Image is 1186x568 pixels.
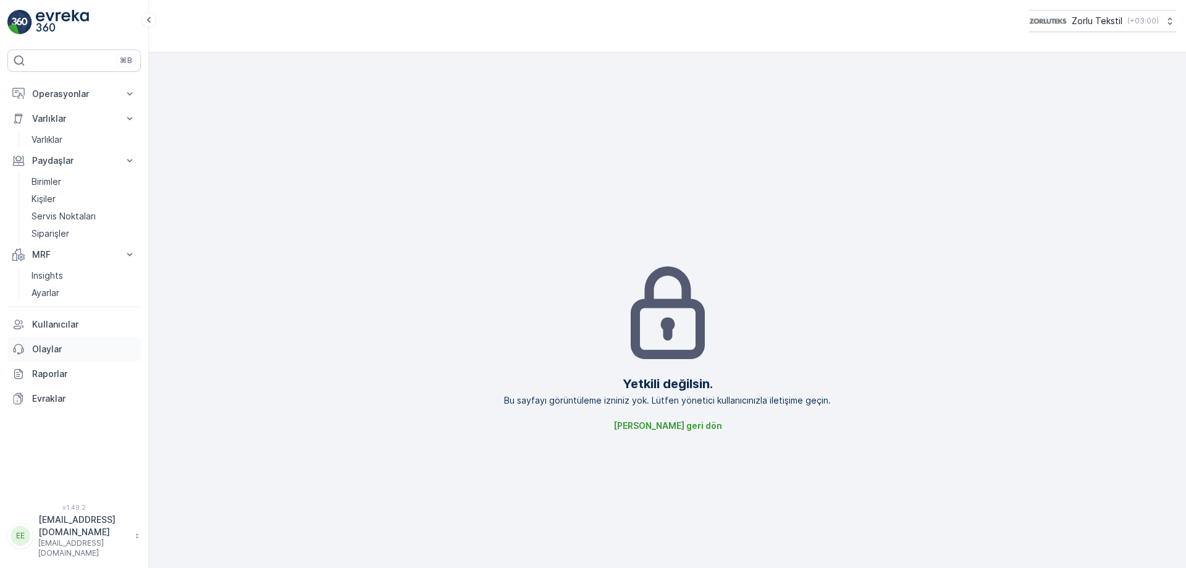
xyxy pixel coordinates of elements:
[32,343,136,355] p: Olaylar
[27,267,141,284] a: Insights
[32,269,63,282] p: Insights
[27,190,141,208] a: Kişiler
[7,82,141,106] button: Operasyonlar
[1029,10,1176,32] button: Zorlu Tekstil(+03:00)
[7,514,141,558] button: EE[EMAIL_ADDRESS][DOMAIN_NAME][EMAIL_ADDRESS][DOMAIN_NAME]
[32,248,116,261] p: MRF
[7,242,141,267] button: MRF
[32,227,69,240] p: Siparişler
[7,312,141,337] a: Kullanıcılar
[27,284,141,302] a: Ayarlar
[32,210,96,223] p: Servis Noktaları
[32,88,116,100] p: Operasyonlar
[504,394,831,407] p: Bu sayfayı görüntüleme izniniz yok. Lütfen yönetici kullanıcınızla iletişime geçin.
[7,148,141,173] button: Paydaşlar
[38,514,128,538] p: [EMAIL_ADDRESS][DOMAIN_NAME]
[32,368,136,380] p: Raporlar
[7,337,141,362] a: Olaylar
[120,56,132,66] p: ⌘B
[1072,15,1122,27] p: Zorlu Tekstil
[1127,16,1159,26] p: ( +03:00 )
[7,10,32,35] img: logo
[7,504,141,511] span: v 1.49.2
[27,225,141,242] a: Siparişler
[36,10,89,35] img: logo_light-DOdMpM7g.png
[32,155,116,167] p: Paydaşlar
[32,318,136,331] p: Kullanıcılar
[27,173,141,190] a: Birimler
[606,416,730,436] button: ana sayfaya geri dön
[32,287,59,299] p: Ayarlar
[32,176,61,188] p: Birimler
[1029,14,1067,28] img: 6-1-9-3_wQBzyll.png
[613,420,722,432] p: [PERSON_NAME] geri dön
[38,538,128,558] p: [EMAIL_ADDRESS][DOMAIN_NAME]
[27,208,141,225] a: Servis Noktaları
[32,134,62,146] p: Varlıklar
[11,526,30,546] div: EE
[7,106,141,131] button: Varlıklar
[7,386,141,411] a: Evraklar
[27,131,141,148] a: Varlıklar
[32,392,136,405] p: Evraklar
[623,375,713,393] h2: Yetkili değilsin.
[7,362,141,386] a: Raporlar
[32,193,56,205] p: Kişiler
[32,112,116,125] p: Varlıklar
